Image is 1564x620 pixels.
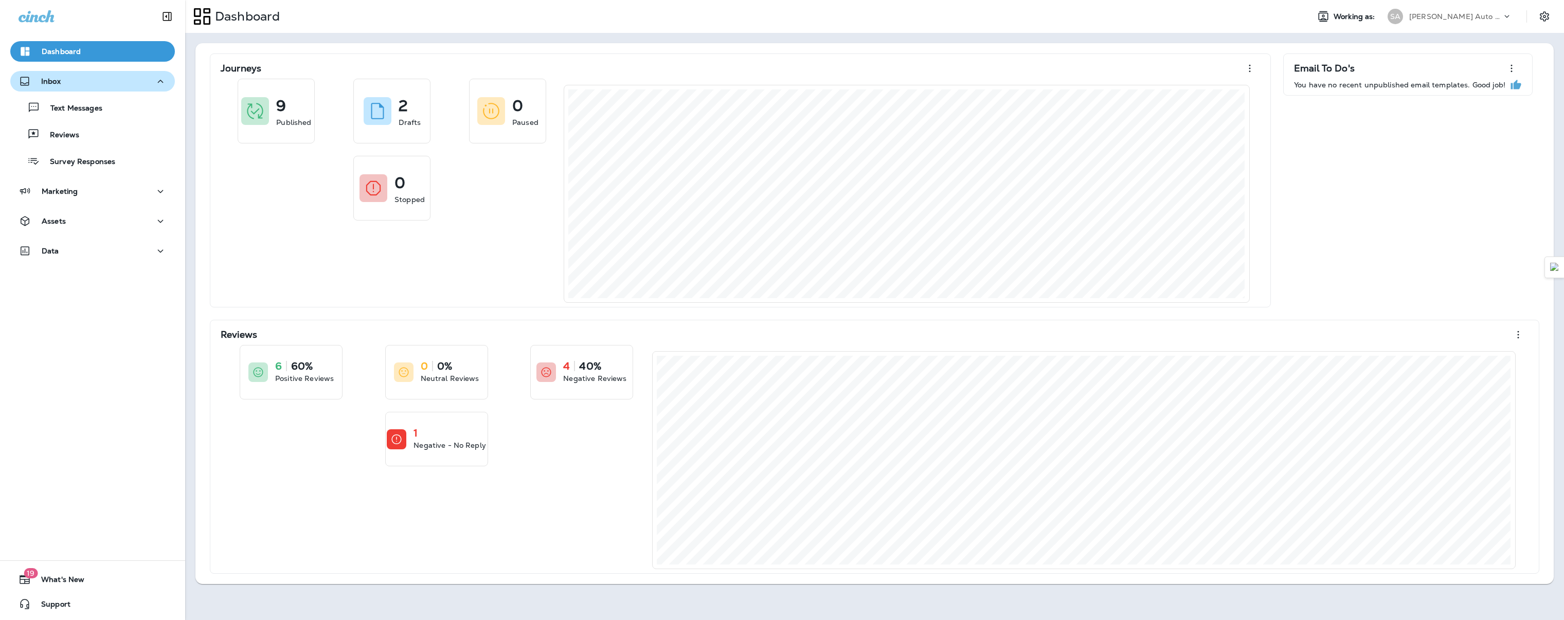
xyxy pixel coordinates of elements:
[42,217,66,225] p: Assets
[41,77,61,85] p: Inbox
[275,373,334,384] p: Positive Reviews
[275,361,282,371] p: 6
[40,104,102,114] p: Text Messages
[414,440,486,450] p: Negative - No Reply
[211,9,280,24] p: Dashboard
[10,181,175,202] button: Marketing
[10,211,175,231] button: Assets
[221,330,257,340] p: Reviews
[153,6,182,27] button: Collapse Sidebar
[1409,12,1502,21] p: [PERSON_NAME] Auto Service & Tire Pros
[221,63,261,74] p: Journeys
[421,361,428,371] p: 0
[394,178,405,188] p: 0
[42,187,78,195] p: Marketing
[399,117,421,127] p: Drafts
[399,101,408,111] p: 2
[42,47,81,56] p: Dashboard
[276,117,311,127] p: Published
[10,71,175,92] button: Inbox
[512,101,523,111] p: 0
[563,361,570,371] p: 4
[394,194,425,205] p: Stopped
[10,150,175,172] button: Survey Responses
[40,131,79,140] p: Reviews
[437,361,452,371] p: 0%
[1535,7,1554,26] button: Settings
[10,241,175,261] button: Data
[1294,63,1355,74] p: Email To Do's
[421,373,479,384] p: Neutral Reviews
[10,41,175,62] button: Dashboard
[42,247,59,255] p: Data
[10,123,175,145] button: Reviews
[414,428,418,438] p: 1
[1334,12,1377,21] span: Working as:
[1550,263,1559,272] img: Detect Auto
[276,101,286,111] p: 9
[579,361,601,371] p: 40%
[10,569,175,590] button: 19What's New
[40,157,115,167] p: Survey Responses
[1388,9,1403,24] div: SA
[512,117,538,127] p: Paused
[31,600,70,612] span: Support
[10,97,175,118] button: Text Messages
[291,361,313,371] p: 60%
[563,373,626,384] p: Negative Reviews
[31,575,84,588] span: What's New
[24,568,38,578] span: 19
[1294,81,1505,89] p: You have no recent unpublished email templates. Good job!
[10,594,175,614] button: Support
